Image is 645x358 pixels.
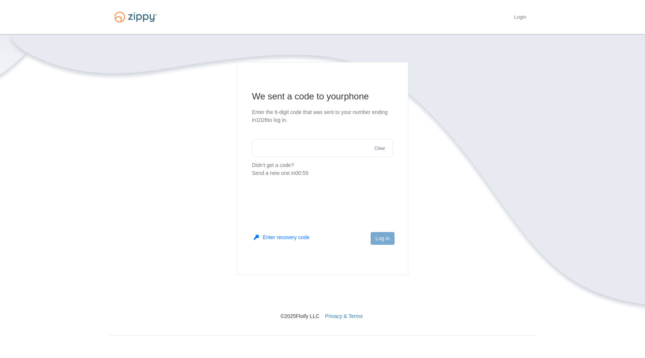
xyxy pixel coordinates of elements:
[110,275,535,320] nav: © 2025 Floify LLC
[110,8,161,26] img: Logo
[372,145,387,152] button: Clear
[252,108,393,124] p: Enter the 6-digit code that was sent to your number ending in 1026 to log in.
[325,313,363,319] a: Privacy & Terms
[371,232,395,245] button: Log in
[252,90,393,102] h1: We sent a code to your phone
[254,234,309,241] button: Enter recovery code
[514,14,526,22] a: Login
[252,161,393,177] p: Didn't get a code?
[252,169,393,177] div: Send a new one in 00:59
